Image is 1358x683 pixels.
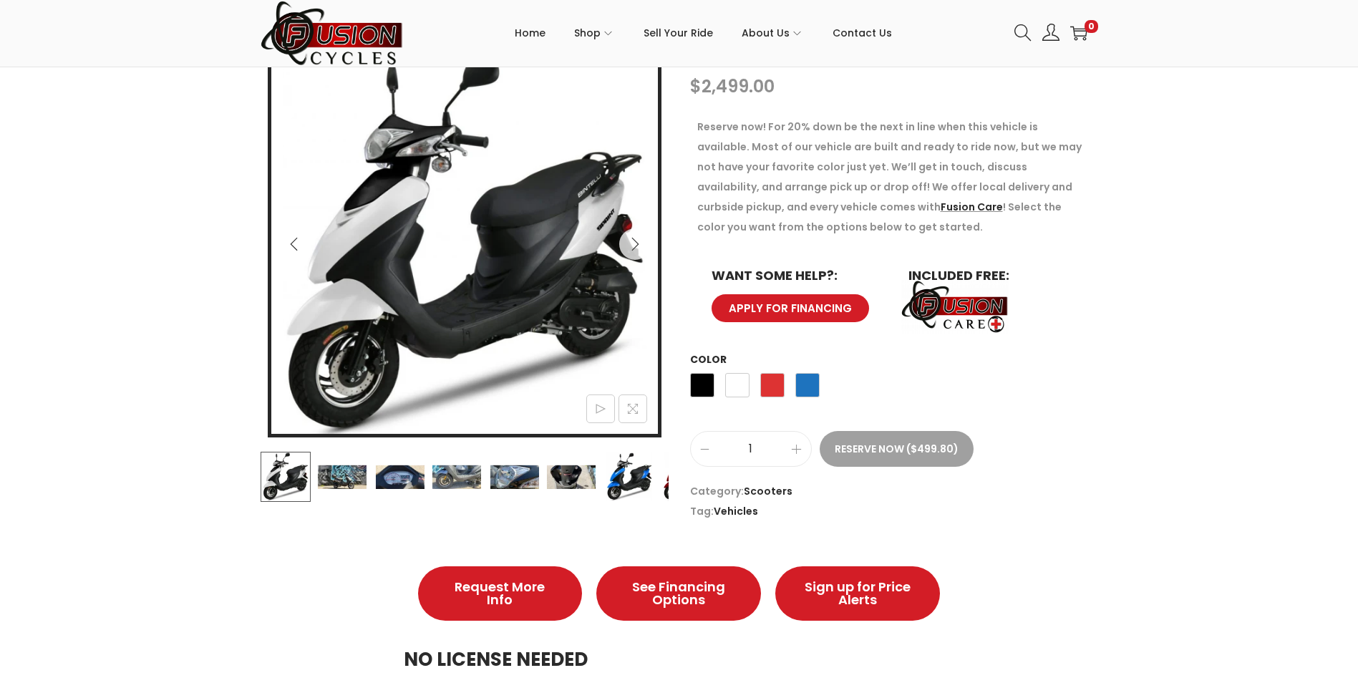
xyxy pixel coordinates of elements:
[712,294,869,322] a: APPLY FOR FINANCING
[546,452,596,502] img: Product image
[661,452,711,502] img: Product image
[625,581,732,606] span: See Financing Options
[644,1,713,65] a: Sell Your Ride
[744,484,792,498] a: Scooters
[432,452,482,502] img: Product image
[317,452,367,502] img: Product image
[742,15,790,51] span: About Us
[690,74,775,98] bdi: 2,499.00
[515,1,545,65] a: Home
[619,228,651,260] button: Next
[574,1,615,65] a: Shop
[644,15,713,51] span: Sell Your Ride
[690,501,1098,521] span: Tag:
[374,452,425,502] img: Product image
[404,1,1004,65] nav: Primary navigation
[1070,24,1087,42] a: 0
[278,228,310,260] button: Previous
[742,1,804,65] a: About Us
[729,303,852,314] span: APPLY FOR FINANCING
[596,566,761,621] a: See Financing Options
[691,439,811,459] input: Product quantity
[271,54,658,441] img: NEW BINTELLI SPRINT 50
[603,452,654,502] img: Product image
[260,452,310,502] img: Product image
[833,1,892,65] a: Contact Us
[697,117,1091,237] p: Reserve now! For 20% down be the next in line when this vehicle is available. Most of our vehicle...
[908,269,1077,282] h6: INCLUDED FREE:
[820,431,974,467] button: Reserve Now ($499.80)
[690,352,727,367] label: Color
[941,200,1003,214] a: Fusion Care
[418,566,583,621] a: Request More Info
[714,504,758,518] a: Vehicles
[804,581,911,606] span: Sign up for Price Alerts
[404,646,955,674] h5: NO LICENSE NEEDED
[712,269,880,282] h6: WANT SOME HELP?:
[775,566,940,621] a: Sign up for Price Alerts
[515,15,545,51] span: Home
[833,15,892,51] span: Contact Us
[690,74,702,98] span: $
[447,581,554,606] span: Request More Info
[690,481,1098,501] span: Category:
[574,15,601,51] span: Shop
[489,452,539,502] img: Product image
